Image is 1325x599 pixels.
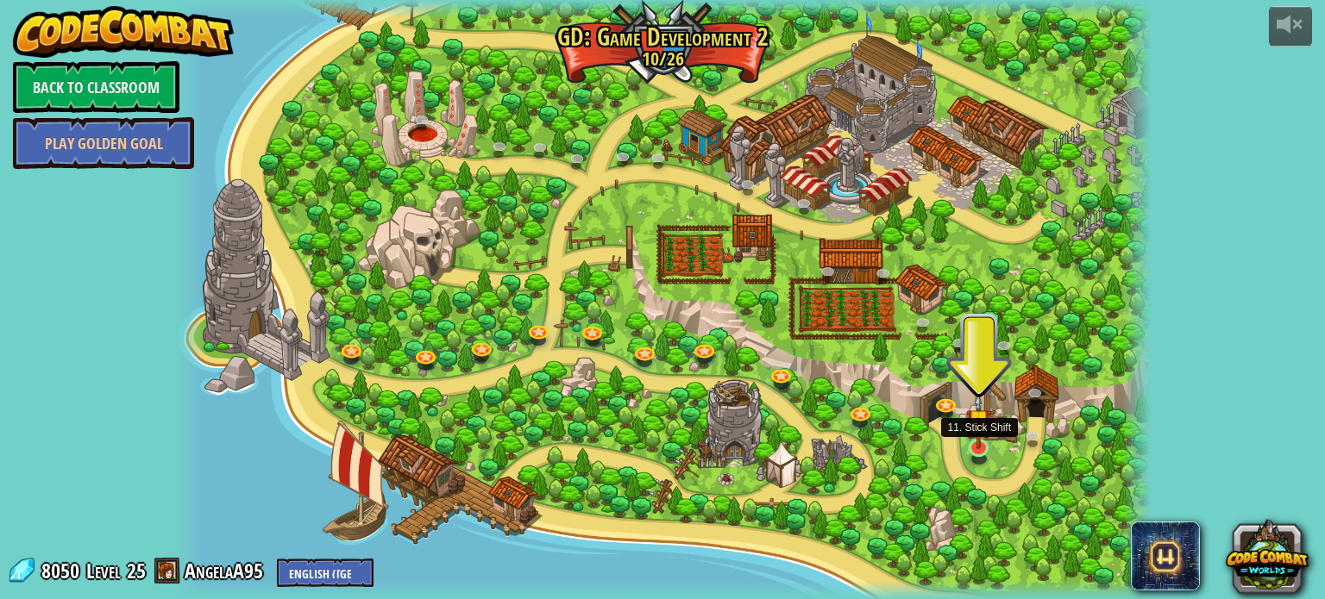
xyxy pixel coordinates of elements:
a: Back to Classroom [13,61,179,113]
img: CodeCombat - Learn how to code by playing a game [13,6,234,58]
a: AngelaA95 [185,557,268,584]
button: Adjust volume [1269,6,1312,47]
span: Level [86,557,121,585]
span: 25 [127,557,146,584]
span: 8050 [41,557,85,584]
a: Play Golden Goal [13,117,194,169]
img: level-banner-started.png [966,393,990,449]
